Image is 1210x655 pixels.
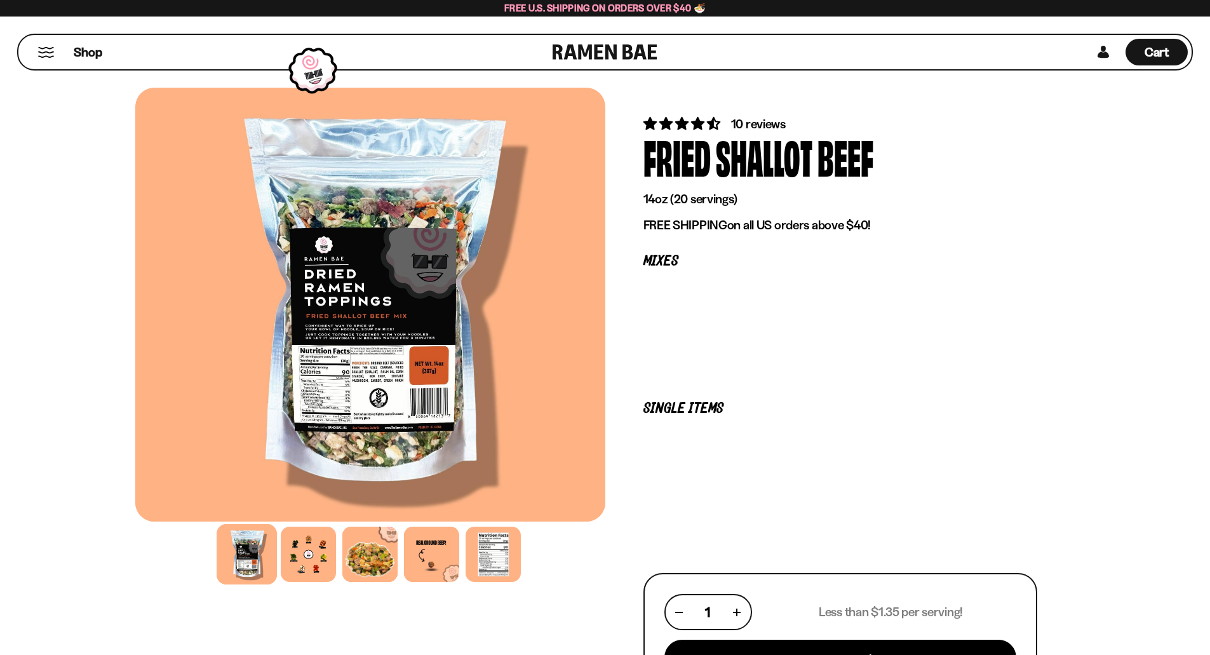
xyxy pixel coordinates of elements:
p: 14oz (20 servings) [643,191,1037,207]
span: Shop [74,44,102,61]
div: Cart [1126,35,1188,69]
p: Mixes [643,255,1037,267]
p: on all US orders above $40! [643,217,1037,233]
button: Mobile Menu Trigger [37,47,55,58]
span: 4.60 stars [643,116,723,132]
div: Fried [643,133,711,180]
p: Less than $1.35 per serving! [819,604,963,620]
span: 1 [705,604,710,620]
p: Single Items [643,403,1037,415]
span: 10 reviews [731,116,786,132]
strong: FREE SHIPPING [643,217,727,233]
div: Beef [817,133,873,180]
a: Shop [74,39,102,65]
div: Shallot [716,133,812,180]
span: Cart [1145,44,1169,60]
span: Free U.S. Shipping on Orders over $40 🍜 [504,2,706,14]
